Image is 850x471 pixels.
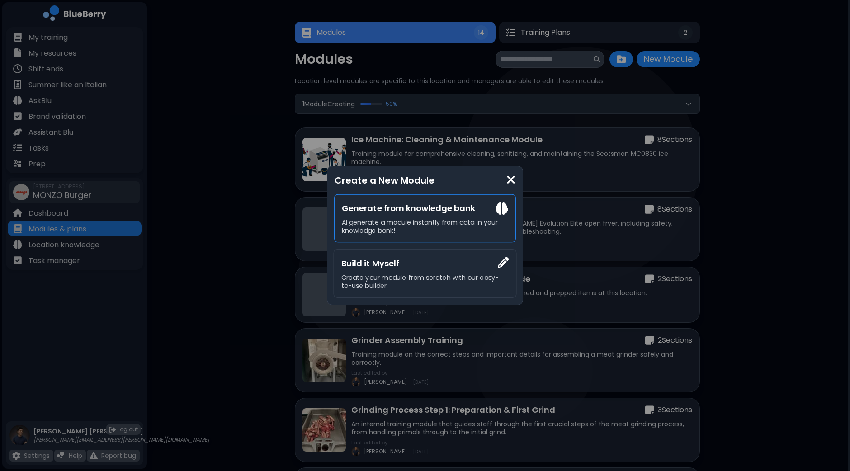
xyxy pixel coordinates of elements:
h3: Build it Myself [341,257,509,270]
img: close icon [506,174,515,186]
p: Create a New Module [335,174,515,187]
h3: Generate from knowledge bank [342,202,508,215]
img: Build yourself [498,257,509,268]
p: Create your module from scratch with our easy-to-use builder. [341,273,509,290]
p: AI generate a module instantly from data in your knowledge bank! [342,218,508,235]
img: Professor Blueberry [496,202,508,215]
